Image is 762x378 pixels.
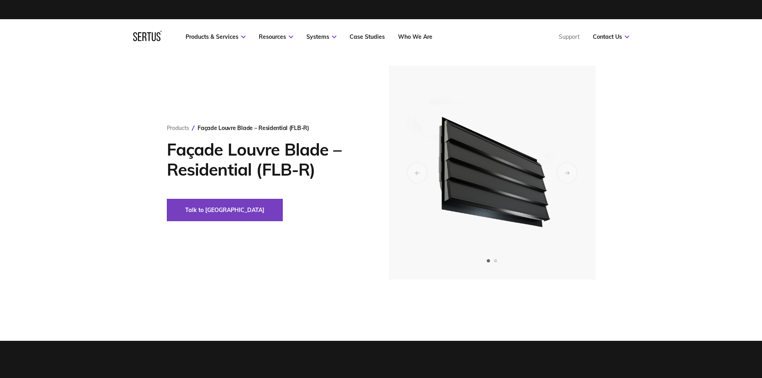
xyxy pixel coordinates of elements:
a: Who We Are [398,33,432,40]
a: Support [559,33,580,40]
span: Go to slide 2 [494,259,497,262]
a: Case Studies [350,33,385,40]
h1: Façade Louvre Blade – Residential (FLB-R) [167,140,365,180]
a: Products & Services [186,33,246,40]
a: Products [167,124,189,132]
button: Talk to [GEOGRAPHIC_DATA] [167,199,283,221]
a: Contact Us [593,33,629,40]
div: Previous slide [408,163,427,182]
a: Systems [306,33,336,40]
div: Next slide [558,163,577,182]
a: Resources [259,33,293,40]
